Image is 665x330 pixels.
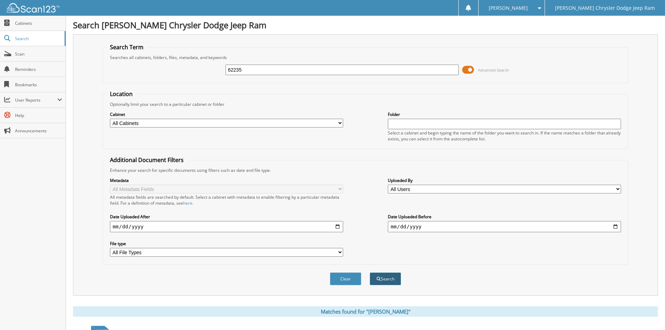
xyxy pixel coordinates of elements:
[15,112,62,118] span: Help
[110,111,343,117] label: Cabinet
[7,3,59,13] img: scan123-logo-white.svg
[15,66,62,72] span: Reminders
[630,296,665,330] iframe: Chat Widget
[110,214,343,220] label: Date Uploaded After
[489,6,528,10] span: [PERSON_NAME]
[110,177,343,183] label: Metadata
[73,19,658,31] h1: Search [PERSON_NAME] Chrysler Dodge Jeep Ram
[388,130,621,142] div: Select a cabinet and begin typing the name of the folder you want to search in. If the name match...
[106,156,187,164] legend: Additional Document Filters
[555,6,655,10] span: [PERSON_NAME] Chrysler Dodge Jeep Ram
[110,221,343,232] input: start
[106,43,147,51] legend: Search Term
[388,111,621,117] label: Folder
[110,241,343,247] label: File type
[183,200,192,206] a: here
[106,167,625,173] div: Enhance your search for specific documents using filters such as date and file type.
[110,194,343,206] div: All metadata fields are searched by default. Select a cabinet with metadata to enable filtering b...
[106,101,625,107] div: Optionally limit your search to a particular cabinet or folder
[106,54,625,60] div: Searches all cabinets, folders, files, metadata, and keywords
[15,97,57,103] span: User Reports
[388,221,621,232] input: end
[15,82,62,88] span: Bookmarks
[478,67,509,73] span: Advanced Search
[388,177,621,183] label: Uploaded By
[73,306,658,317] div: Matches found for "[PERSON_NAME]"
[15,20,62,26] span: Cabinets
[330,272,361,285] button: Clear
[370,272,401,285] button: Search
[388,214,621,220] label: Date Uploaded Before
[15,128,62,134] span: Announcements
[106,90,136,98] legend: Location
[15,51,62,57] span: Scan
[15,36,61,42] span: Search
